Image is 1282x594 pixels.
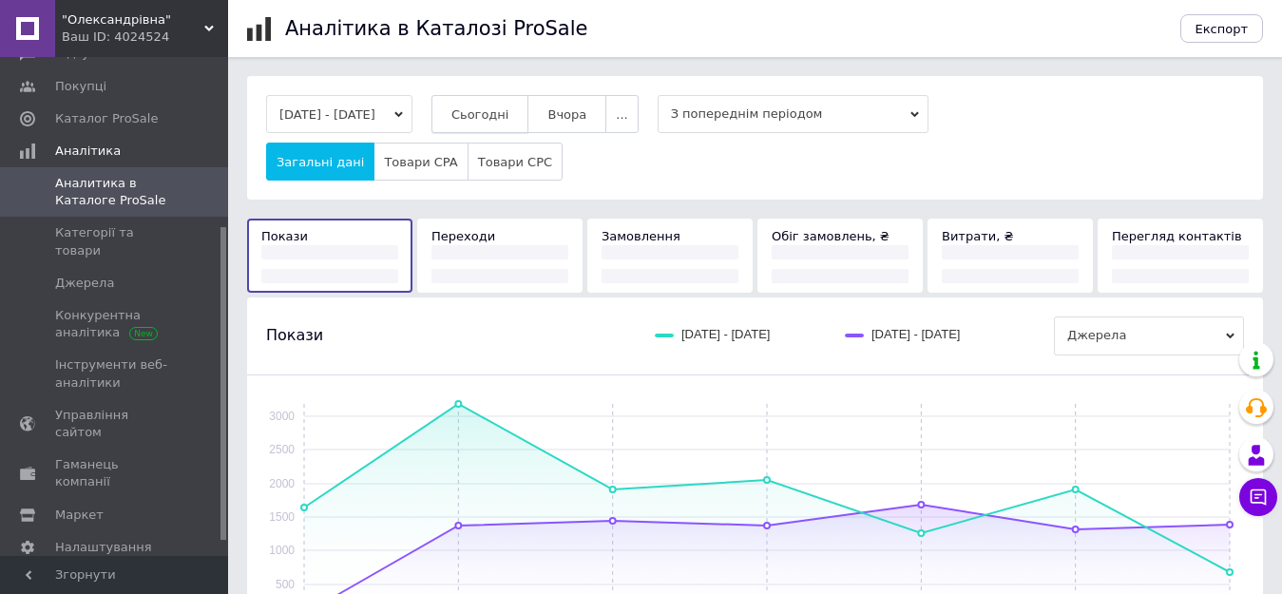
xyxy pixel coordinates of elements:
span: Загальні дані [277,155,364,169]
span: Управління сайтом [55,407,176,441]
span: Маркет [55,507,104,524]
button: [DATE] - [DATE] [266,95,412,133]
span: Гаманець компанії [55,456,176,490]
span: Сьогодні [451,107,509,122]
button: Товари CPC [468,143,563,181]
text: 2500 [269,443,295,456]
span: Інструменти веб-аналітики [55,356,176,391]
text: 3000 [269,410,295,423]
text: 2000 [269,477,295,490]
span: Експорт [1196,22,1249,36]
div: Ваш ID: 4024524 [62,29,228,46]
button: Експорт [1180,14,1264,43]
button: Загальні дані [266,143,374,181]
span: Джерела [1054,316,1244,354]
span: Конкурентна аналітика [55,307,176,341]
span: Аналітика [55,143,121,160]
button: Товари CPA [373,143,468,181]
span: Обіг замовлень, ₴ [772,229,890,243]
span: "Олександрівна" [62,11,204,29]
span: Налаштування [55,539,152,556]
span: З попереднім періодом [658,95,928,133]
span: Покази [261,229,308,243]
span: Витрати, ₴ [942,229,1014,243]
span: Покупці [55,78,106,95]
span: Покази [266,325,323,346]
text: 500 [276,578,295,591]
span: Вчора [547,107,586,122]
span: Замовлення [602,229,680,243]
span: Товари CPA [384,155,457,169]
button: Чат з покупцем [1239,478,1277,516]
button: ... [605,95,638,133]
span: Каталог ProSale [55,110,158,127]
button: Сьогодні [431,95,529,133]
h1: Аналітика в Каталозі ProSale [285,17,587,40]
span: Товари CPC [478,155,552,169]
span: Джерела [55,275,114,292]
span: Перегляд контактів [1112,229,1242,243]
span: ... [616,107,627,122]
span: Аналитика в Каталоге ProSale [55,175,176,209]
span: Переходи [431,229,495,243]
span: Категорії та товари [55,224,176,259]
text: 1500 [269,510,295,524]
button: Вчора [527,95,606,133]
text: 1000 [269,544,295,557]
